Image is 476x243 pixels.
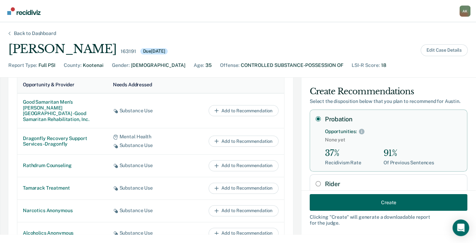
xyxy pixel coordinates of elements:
[209,136,279,147] button: Add to Recommendation
[325,148,361,158] div: 37%
[23,82,74,88] div: Opportunity & Provider
[325,129,357,134] div: Opportunities:
[421,44,468,56] button: Edit Case Details
[38,62,55,69] div: Full PSI
[8,42,116,56] div: [PERSON_NAME]
[459,6,470,17] button: Profile dropdown button
[113,134,176,140] div: Mental Health
[113,163,176,168] div: Substance Use
[452,219,469,236] div: Open Intercom Messenger
[310,86,467,97] div: Create Recommendations
[220,62,239,69] div: Offense :
[113,82,152,88] div: Needs Addressed
[8,62,37,69] div: Report Type :
[113,230,176,236] div: Substance Use
[23,163,102,168] div: Rathdrum Counseling
[113,185,176,191] div: Substance Use
[384,148,434,158] div: 91%
[113,208,176,214] div: Substance Use
[194,62,204,69] div: Age :
[384,160,434,166] div: Of Previous Sentences
[131,62,185,69] div: [DEMOGRAPHIC_DATA]
[325,137,461,143] span: None yet
[112,62,130,69] div: Gender :
[23,230,102,236] div: Alcoholics Anonymous
[6,31,64,36] div: Back to Dashboard
[310,194,467,211] button: Create
[23,99,102,122] div: Good Samaritan Men's [PERSON_NAME][GEOGRAPHIC_DATA] - Good Samaritan Rehabilitation, Inc.
[83,62,104,69] div: Kootenai
[241,62,343,69] div: CONTROLLED SUBSTANCE-POSSESSION OF
[7,7,41,15] img: Recidiviz
[209,228,279,239] button: Add to Recommendation
[381,62,386,69] div: 18
[23,136,102,147] div: Dragonfly Recovery Support Services - Dragonfly
[140,48,168,54] div: Due [DATE]
[209,160,279,171] button: Add to Recommendation
[325,180,461,188] label: Rider
[205,62,212,69] div: 35
[325,115,461,123] label: Probation
[64,62,81,69] div: County :
[459,6,470,17] div: A K
[209,105,279,116] button: Add to Recommendation
[325,160,361,166] div: Recidivism Rate
[113,108,176,114] div: Substance Use
[352,62,380,69] div: LSI-R Score :
[113,142,176,148] div: Substance Use
[23,185,102,191] div: Tamarack Treatment
[310,98,467,104] div: Select the disposition below that you plan to recommend for Austin .
[209,205,279,216] button: Add to Recommendation
[310,214,467,226] div: Clicking " Create " will generate a downloadable report for the judge.
[121,49,136,54] div: 163191
[209,183,279,194] button: Add to Recommendation
[23,208,102,214] div: Narcotics Anonymous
